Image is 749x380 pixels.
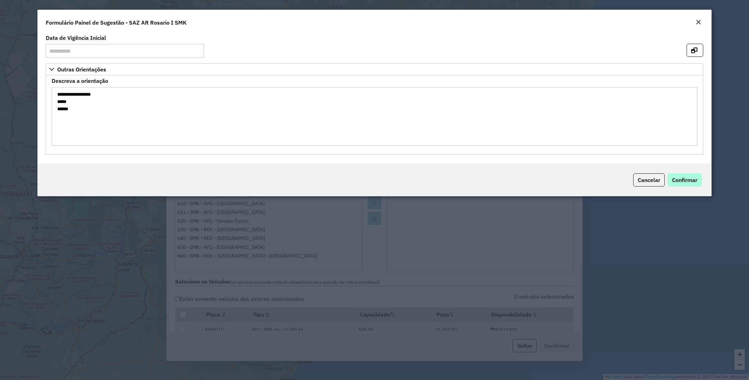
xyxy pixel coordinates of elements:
label: Data de Vigência Inicial [46,34,106,42]
button: Close [694,18,703,27]
span: Confirmar [672,176,697,183]
div: Outras Orientações [46,75,703,155]
hb-button: Confirma sugestões e abre em nova aba [687,46,703,53]
label: Descreva a orientação [52,77,108,85]
button: Cancelar [633,173,665,187]
h4: Formulário Painel de Sugestão - SAZ AR Rosario I SMK [46,18,187,27]
button: Confirmar [668,173,702,187]
span: Outras Orientações [57,67,106,72]
a: Outras Orientações [46,63,703,75]
span: Cancelar [638,176,660,183]
em: Fechar [696,19,701,25]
